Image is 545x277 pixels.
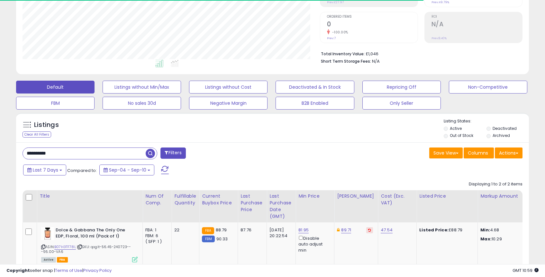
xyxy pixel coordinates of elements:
[269,193,293,220] div: Last Purchase Date (GMT)
[33,167,58,173] span: Last 7 Days
[327,0,344,4] small: Prev: £27.97
[145,233,167,239] div: FBM: 6
[444,118,529,124] p: Listing States:
[513,267,539,273] span: 2025-09-18 10:59 GMT
[103,81,181,94] button: Listings without Min/Max
[276,81,354,94] button: Deactivated & In Stock
[174,193,196,206] div: Fulfillable Quantity
[145,193,169,206] div: Num of Comp.
[321,51,365,57] b: Total Inventory Value:
[480,227,534,233] p: 4.68
[202,227,214,234] small: FBA
[495,147,522,158] button: Actions
[480,227,490,233] strong: Min:
[381,227,393,233] a: 47.54
[431,21,522,29] h2: N/A
[431,0,449,4] small: Prev: 49.79%
[431,36,447,40] small: Prev: 8.40%
[381,193,414,206] div: Cost (Exc. VAT)
[321,58,371,64] b: Short Term Storage Fees:
[216,236,228,242] span: 90.33
[480,193,536,200] div: Markup Amount
[109,167,146,173] span: Sep-04 - Sep-10
[41,244,131,254] span: | SKU: qogit-56.45-240723---95.00-VA6
[6,268,112,274] div: seller snap | |
[189,97,268,110] button: Negative Margin
[464,147,494,158] button: Columns
[327,21,418,29] h2: 0
[55,267,82,273] a: Terms of Use
[83,267,112,273] a: Privacy Policy
[480,236,492,242] strong: Max:
[56,227,134,241] b: Dolce & Gabbana The Only One EDP, Floral, 100 ml (Pack of 1)
[468,150,488,156] span: Columns
[241,193,264,213] div: Last Purchase Price
[99,165,154,175] button: Sep-04 - Sep-10
[34,121,59,130] h5: Listings
[145,239,167,245] div: ( SFP: 1 )
[449,81,527,94] button: Non-Competitive
[202,193,235,206] div: Current Buybox Price
[330,30,348,35] small: -100.00%
[327,36,336,40] small: Prev: 7
[341,227,351,233] a: 89.71
[337,193,375,200] div: [PERSON_NAME]
[41,257,56,263] span: All listings currently available for purchase on Amazon
[419,227,473,233] div: £88.79
[298,235,329,253] div: Disable auto adjust min
[362,97,441,110] button: Only Seller
[431,15,522,19] span: ROI
[429,147,463,158] button: Save View
[269,227,291,239] div: [DATE] 20:22:54
[493,126,517,131] label: Deactivated
[23,131,51,138] div: Clear All Filters
[40,193,140,200] div: Title
[41,227,138,262] div: ASIN:
[493,133,510,138] label: Archived
[362,81,441,94] button: Repricing Off
[480,236,534,242] p: 10.29
[16,97,95,110] button: FBM
[103,97,181,110] button: No sales 30d
[174,227,194,233] div: 22
[372,58,380,64] span: N/A
[160,147,186,159] button: Filters
[67,167,97,174] span: Compared to:
[6,267,30,273] strong: Copyright
[450,126,462,131] label: Active
[327,15,418,19] span: Ordered Items
[298,227,309,233] a: 81.95
[216,227,227,233] span: 88.79
[57,257,68,263] span: FBA
[321,49,518,57] li: £1,046
[450,133,473,138] label: Out of Stock
[202,236,214,242] small: FBM
[41,227,54,240] img: 31T8+ztFn0L._SL40_.jpg
[419,227,449,233] b: Listed Price:
[16,81,95,94] button: Default
[54,244,76,250] a: B07H3TF78L
[298,193,332,200] div: Min Price
[241,227,262,233] div: 87.76
[276,97,354,110] button: B2B Enabled
[23,165,66,175] button: Last 7 Days
[469,181,522,187] div: Displaying 1 to 2 of 2 items
[419,193,475,200] div: Listed Price
[189,81,268,94] button: Listings without Cost
[145,227,167,233] div: FBA: 1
